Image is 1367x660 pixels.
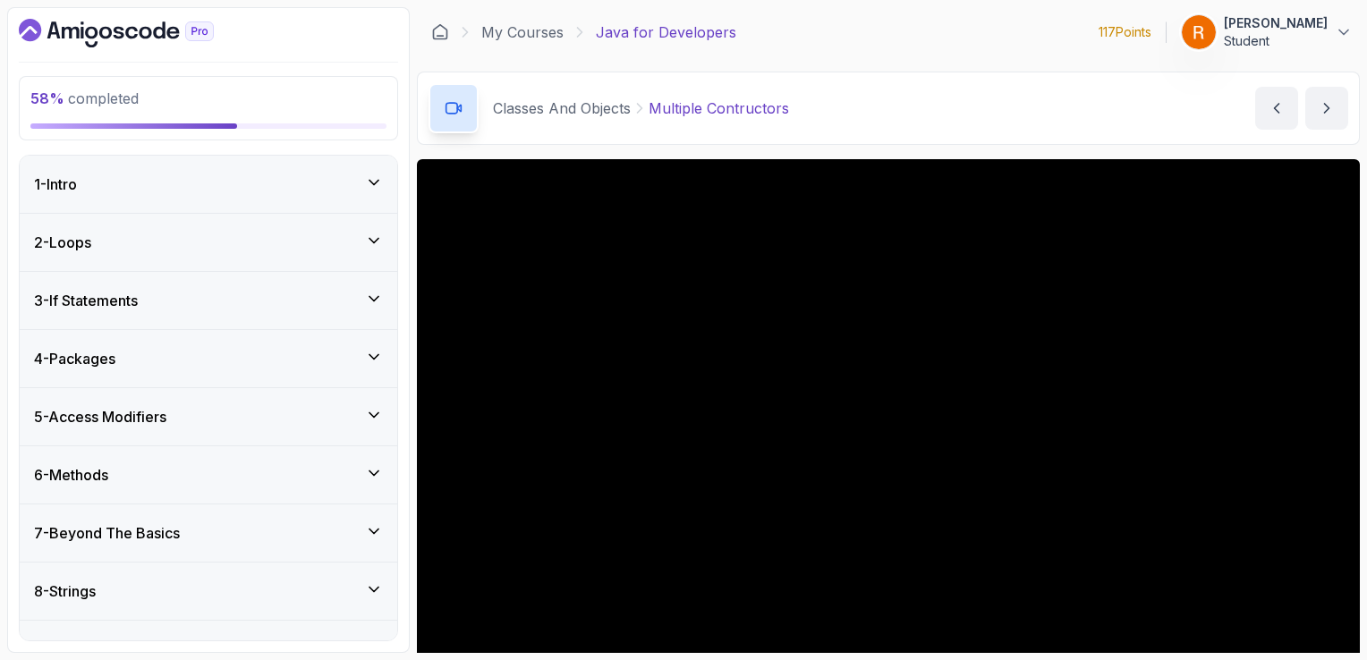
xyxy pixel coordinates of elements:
button: 5-Access Modifiers [20,388,397,445]
iframe: chat widget [1256,548,1367,633]
p: Java for Developers [596,21,736,43]
h3: 4 - Packages [34,348,115,369]
p: [PERSON_NAME] [1224,14,1328,32]
button: 6-Methods [20,446,397,503]
button: 3-If Statements [20,272,397,329]
h3: 6 - Methods [34,464,108,486]
p: Classes And Objects [493,97,631,119]
span: 58 % [30,89,64,107]
h3: 8 - Strings [34,580,96,602]
h3: 5 - Access Modifiers [34,406,166,427]
h3: 9 - Dates [34,639,88,660]
button: 2-Loops [20,214,397,271]
span: completed [30,89,139,107]
button: next content [1305,87,1348,130]
button: user profile image[PERSON_NAME]Student [1181,14,1353,50]
button: 1-Intro [20,156,397,213]
h3: 1 - Intro [34,173,77,195]
img: user profile image [1182,15,1216,49]
p: Multiple Contructors [649,97,789,119]
a: Dashboard [431,23,449,41]
p: 117 Points [1099,23,1151,41]
button: 4-Packages [20,330,397,387]
h3: 7 - Beyond The Basics [34,522,180,544]
a: My Courses [481,21,564,43]
h3: 3 - If Statements [34,290,138,311]
h3: 2 - Loops [34,232,91,253]
a: Dashboard [19,19,255,47]
button: previous content [1255,87,1298,130]
button: 8-Strings [20,563,397,620]
p: Student [1224,32,1328,50]
button: 7-Beyond The Basics [20,504,397,562]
